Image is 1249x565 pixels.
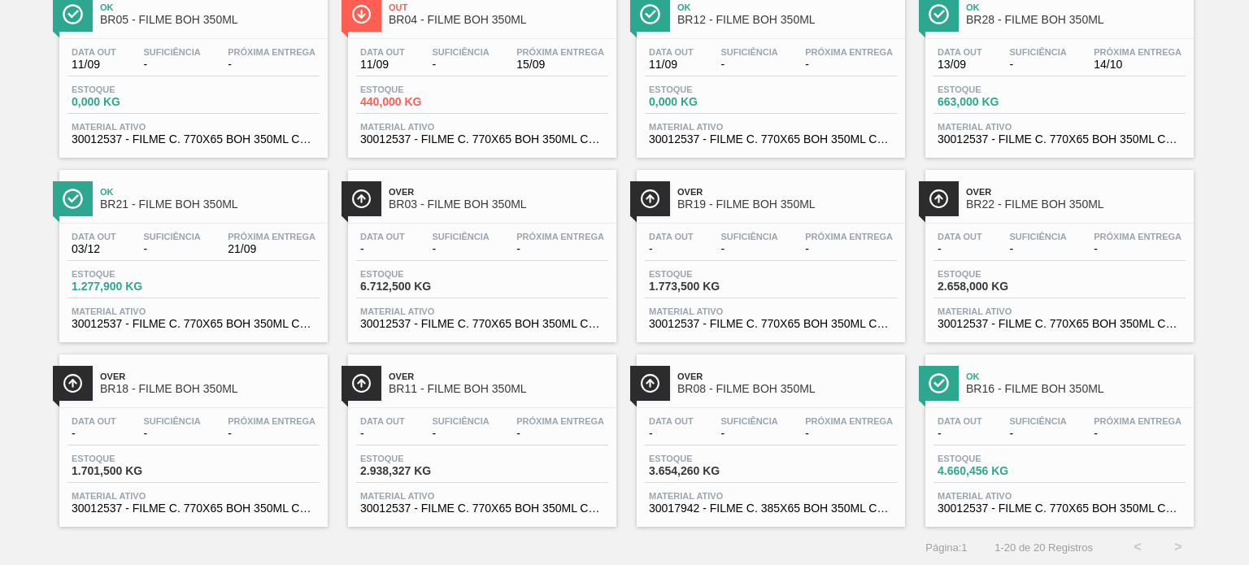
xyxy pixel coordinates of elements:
[516,416,604,426] span: Próxima Entrega
[336,158,624,342] a: ÍconeOverBR03 - FILME BOH 350MLData out-Suficiência-Próxima Entrega-Estoque6.712,500 KGMaterial a...
[336,342,624,527] a: ÍconeOverBR11 - FILME BOH 350MLData out-Suficiência-Próxima Entrega-Estoque2.938,327 KGMaterial a...
[72,416,116,426] span: Data out
[432,243,489,255] span: -
[1094,59,1182,71] span: 14/10
[100,14,320,26] span: BR05 - FILME BOH 350ML
[72,47,116,57] span: Data out
[1094,416,1182,426] span: Próxima Entrega
[966,383,1186,395] span: BR16 - FILME BOH 350ML
[389,383,608,395] span: BR11 - FILME BOH 350ML
[228,428,316,440] span: -
[228,232,316,241] span: Próxima Entrega
[432,428,489,440] span: -
[805,47,893,57] span: Próxima Entrega
[649,454,763,463] span: Estoque
[72,491,316,501] span: Material ativo
[516,232,604,241] span: Próxima Entrega
[72,59,116,71] span: 11/09
[360,428,405,440] span: -
[360,454,474,463] span: Estoque
[1094,428,1182,440] span: -
[516,428,604,440] span: -
[649,306,893,316] span: Material ativo
[938,306,1182,316] span: Material ativo
[720,59,777,71] span: -
[938,502,1182,515] span: 30012537 - FILME C. 770X65 BOH 350ML C12 429
[677,198,897,211] span: BR19 - FILME BOH 350ML
[432,59,489,71] span: -
[360,306,604,316] span: Material ativo
[1009,232,1066,241] span: Suficiência
[360,47,405,57] span: Data out
[649,502,893,515] span: 30017942 - FILME C. 385X65 BOH 350ML C12 429
[805,428,893,440] span: -
[1094,47,1182,57] span: Próxima Entrega
[938,428,982,440] span: -
[938,85,1051,94] span: Estoque
[360,122,604,132] span: Material ativo
[1094,232,1182,241] span: Próxima Entrega
[143,232,200,241] span: Suficiência
[72,454,185,463] span: Estoque
[720,47,777,57] span: Suficiência
[516,59,604,71] span: 15/09
[360,133,604,146] span: 30012537 - FILME C. 770X65 BOH 350ML C12 429
[640,189,660,209] img: Ícone
[360,318,604,330] span: 30012537 - FILME C. 770X65 BOH 350ML C12 429
[929,373,949,393] img: Ícone
[938,454,1051,463] span: Estoque
[100,187,320,197] span: Ok
[72,465,185,477] span: 1.701,500 KG
[351,4,372,24] img: Ícone
[432,47,489,57] span: Suficiência
[938,96,1051,108] span: 663,000 KG
[805,416,893,426] span: Próxima Entrega
[72,243,116,255] span: 03/12
[228,47,316,57] span: Próxima Entrega
[938,243,982,255] span: -
[913,342,1202,527] a: ÍconeOkBR16 - FILME BOH 350MLData out-Suficiência-Próxima Entrega-Estoque4.660,456 KGMaterial ati...
[677,383,897,395] span: BR08 - FILME BOH 350ML
[649,59,694,71] span: 11/09
[913,158,1202,342] a: ÍconeOverBR22 - FILME BOH 350MLData out-Suficiência-Próxima Entrega-Estoque2.658,000 KGMaterial a...
[72,133,316,146] span: 30012537 - FILME C. 770X65 BOH 350ML C12 429
[649,416,694,426] span: Data out
[1094,243,1182,255] span: -
[516,47,604,57] span: Próxima Entrega
[351,189,372,209] img: Ícone
[360,491,604,501] span: Material ativo
[389,187,608,197] span: Over
[228,416,316,426] span: Próxima Entrega
[966,198,1186,211] span: BR22 - FILME BOH 350ML
[63,373,83,393] img: Ícone
[649,85,763,94] span: Estoque
[1009,59,1066,71] span: -
[72,428,116,440] span: -
[100,2,320,12] span: Ok
[1009,428,1066,440] span: -
[1009,243,1066,255] span: -
[938,416,982,426] span: Data out
[925,541,967,554] span: Página : 1
[1009,47,1066,57] span: Suficiência
[649,269,763,279] span: Estoque
[389,198,608,211] span: BR03 - FILME BOH 350ML
[720,232,777,241] span: Suficiência
[143,428,200,440] span: -
[72,232,116,241] span: Data out
[432,416,489,426] span: Suficiência
[929,189,949,209] img: Ícone
[966,187,1186,197] span: Over
[1009,416,1066,426] span: Suficiência
[228,243,316,255] span: 21/09
[938,465,1051,477] span: 4.660,456 KG
[640,4,660,24] img: Ícone
[966,14,1186,26] span: BR28 - FILME BOH 350ML
[805,243,893,255] span: -
[63,4,83,24] img: Ícone
[72,122,316,132] span: Material ativo
[143,416,200,426] span: Suficiência
[938,122,1182,132] span: Material ativo
[360,269,474,279] span: Estoque
[938,491,1182,501] span: Material ativo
